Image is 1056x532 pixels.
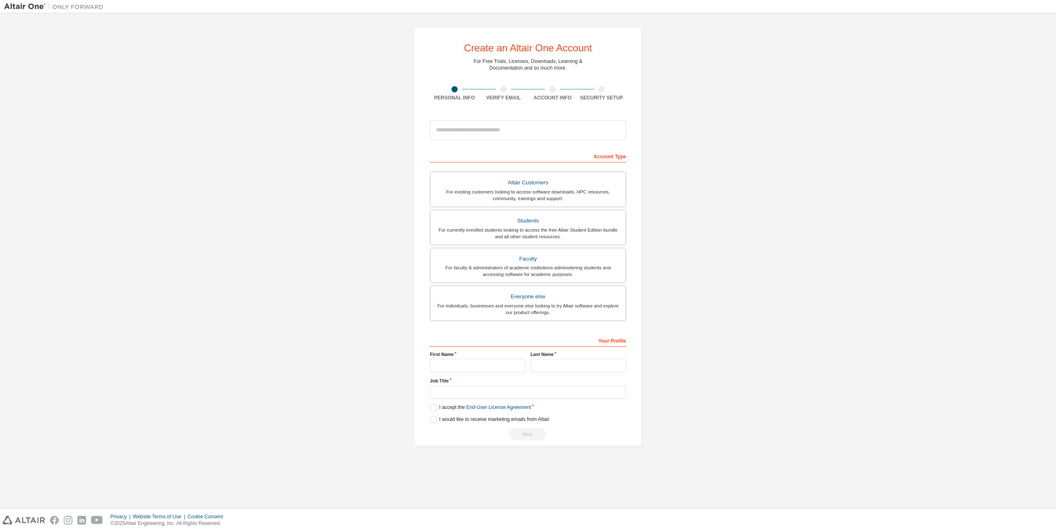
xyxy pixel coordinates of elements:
[435,227,621,240] div: For currently enrolled students looking to access the free Altair Student Edition bundle and all ...
[464,43,592,53] div: Create an Altair One Account
[4,2,108,11] img: Altair One
[430,334,626,347] div: Your Profile
[187,513,228,520] div: Cookie Consent
[430,377,626,384] label: Job Title
[435,177,621,189] div: Altair Customers
[479,94,528,101] div: Verify Email
[435,302,621,316] div: For individuals, businesses and everyone else looking to try Altair software and explore our prod...
[430,416,549,423] label: I would like to receive marketing emails from Altair
[91,516,103,525] img: youtube.svg
[2,516,45,525] img: altair_logo.svg
[430,404,531,411] label: I accept the
[530,351,626,358] label: Last Name
[430,428,626,440] div: Read and acccept EULA to continue
[430,149,626,162] div: Account Type
[435,253,621,265] div: Faculty
[110,513,133,520] div: Privacy
[528,94,577,101] div: Account Info
[435,215,621,227] div: Students
[110,520,228,527] p: © 2025 Altair Engineering, Inc. All Rights Reserved.
[430,351,526,358] label: First Name
[77,516,86,525] img: linkedin.svg
[435,189,621,202] div: For existing customers looking to access software downloads, HPC resources, community, trainings ...
[64,516,72,525] img: instagram.svg
[430,94,479,101] div: Personal Info
[435,291,621,302] div: Everyone else
[577,94,626,101] div: Security Setup
[133,513,187,520] div: Website Terms of Use
[435,264,621,278] div: For faculty & administrators of academic institutions administering students and accessing softwa...
[50,516,59,525] img: facebook.svg
[474,58,583,71] div: For Free Trials, Licenses, Downloads, Learning & Documentation and so much more.
[466,404,531,410] a: End-User License Agreement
